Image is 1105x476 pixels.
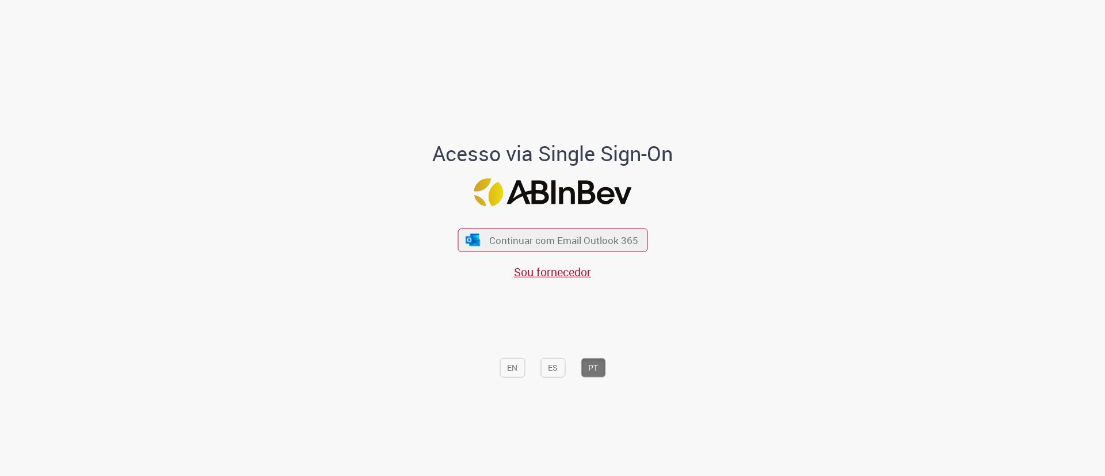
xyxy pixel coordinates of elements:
img: ícone Azure/Microsoft 360 [465,234,481,246]
button: EN [500,358,525,378]
button: ícone Azure/Microsoft 360 Continuar com Email Outlook 365 [458,229,647,252]
button: ES [540,358,565,378]
a: Sou fornecedor [514,264,591,280]
img: Logo ABInBev [474,178,631,207]
span: Continuar com Email Outlook 365 [489,234,638,247]
h1: Acesso via Single Sign-On [393,142,712,165]
button: PT [581,358,605,378]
